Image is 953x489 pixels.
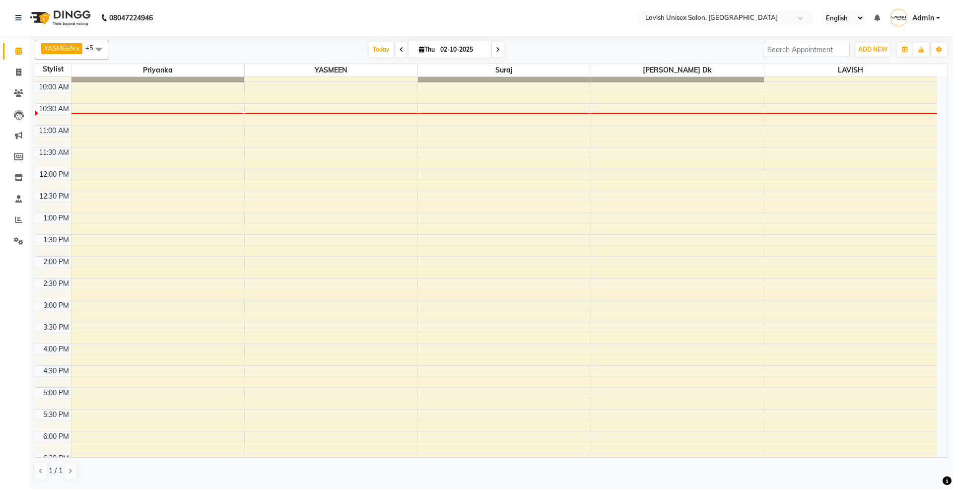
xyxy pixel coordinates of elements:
div: 4:30 PM [41,366,71,376]
span: suraj [418,64,591,76]
div: 12:30 PM [37,191,71,202]
b: 08047224946 [109,4,153,32]
span: Admin [912,13,934,23]
span: YASMEEN [44,44,75,52]
input: Search Appointment [763,42,850,57]
input: 2025-10-02 [437,42,487,57]
div: 4:00 PM [41,344,71,354]
img: Admin [890,9,907,26]
div: 1:30 PM [41,235,71,245]
span: YASMEEN [245,64,417,76]
div: 6:30 PM [41,453,71,464]
span: ADD NEW [858,46,887,53]
div: 3:30 PM [41,322,71,333]
div: Stylist [35,64,71,74]
span: Thu [416,46,437,53]
button: ADD NEW [856,43,890,57]
span: 1 / 1 [49,466,63,476]
span: +5 [85,44,101,52]
div: 11:30 AM [37,147,71,158]
span: LAVISH [764,64,938,76]
div: 2:30 PM [41,279,71,289]
div: 2:00 PM [41,257,71,267]
a: x [75,44,79,52]
span: priyanka [71,64,244,76]
div: 3:00 PM [41,300,71,311]
img: logo [25,4,93,32]
div: 10:30 AM [37,104,71,114]
div: 6:00 PM [41,431,71,442]
div: 5:00 PM [41,388,71,398]
span: Today [369,42,394,57]
div: 10:00 AM [37,82,71,92]
div: 11:00 AM [37,126,71,136]
div: 5:30 PM [41,410,71,420]
div: 1:00 PM [41,213,71,223]
span: [PERSON_NAME] Dk [591,64,764,76]
div: 12:00 PM [37,169,71,180]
